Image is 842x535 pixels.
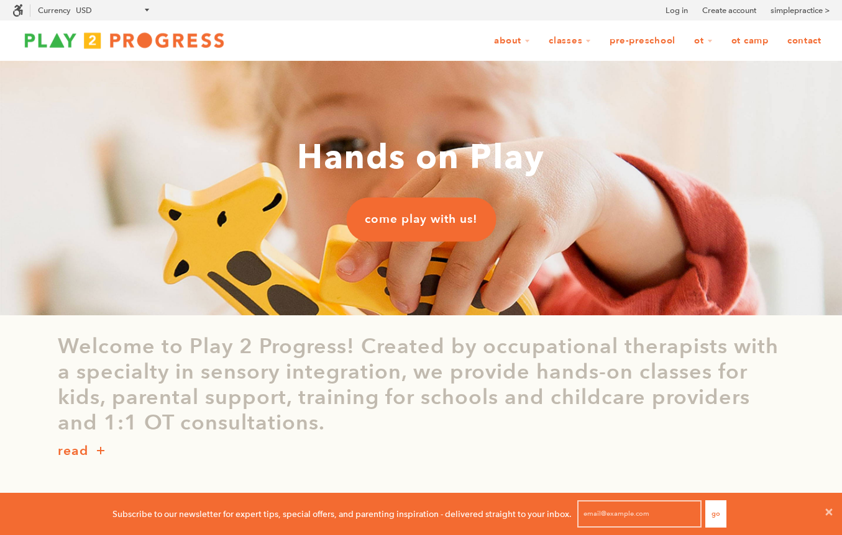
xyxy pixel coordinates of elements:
[602,29,684,53] a: Pre-Preschool
[779,29,830,53] a: Contact
[486,29,538,53] a: About
[346,198,496,241] a: come play with us!
[723,29,777,53] a: OT Camp
[577,500,702,528] input: email@example.com
[12,28,236,53] img: Play2Progress logo
[112,507,572,521] p: Subscribe to our newsletter for expert tips, special offers, and parenting inspiration - delivere...
[541,29,599,53] a: Classes
[365,212,477,228] span: come play with us!
[705,500,726,528] button: Go
[686,29,721,53] a: OT
[58,441,88,461] p: read
[702,4,756,17] a: Create account
[58,334,785,435] p: Welcome to Play 2 Progress! Created by occupational therapists with a specialty in sensory integr...
[771,4,830,17] a: simplepractice >
[38,6,70,15] label: Currency
[666,4,688,17] a: Log in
